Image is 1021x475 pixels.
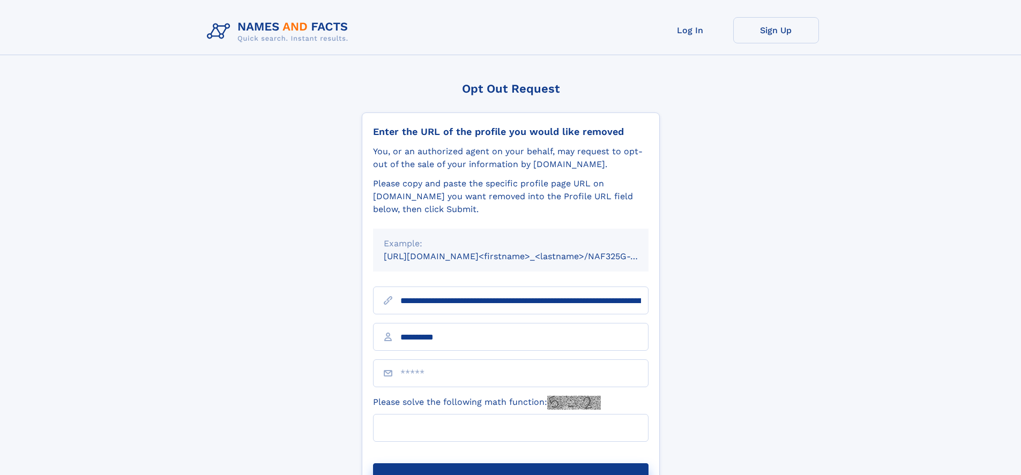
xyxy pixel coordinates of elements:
div: Please copy and paste the specific profile page URL on [DOMAIN_NAME] you want removed into the Pr... [373,177,649,216]
div: You, or an authorized agent on your behalf, may request to opt-out of the sale of your informatio... [373,145,649,171]
div: Enter the URL of the profile you would like removed [373,126,649,138]
div: Opt Out Request [362,82,660,95]
a: Sign Up [733,17,819,43]
label: Please solve the following math function: [373,396,601,410]
div: Example: [384,237,638,250]
img: Logo Names and Facts [203,17,357,46]
small: [URL][DOMAIN_NAME]<firstname>_<lastname>/NAF325G-xxxxxxxx [384,251,669,261]
a: Log In [647,17,733,43]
